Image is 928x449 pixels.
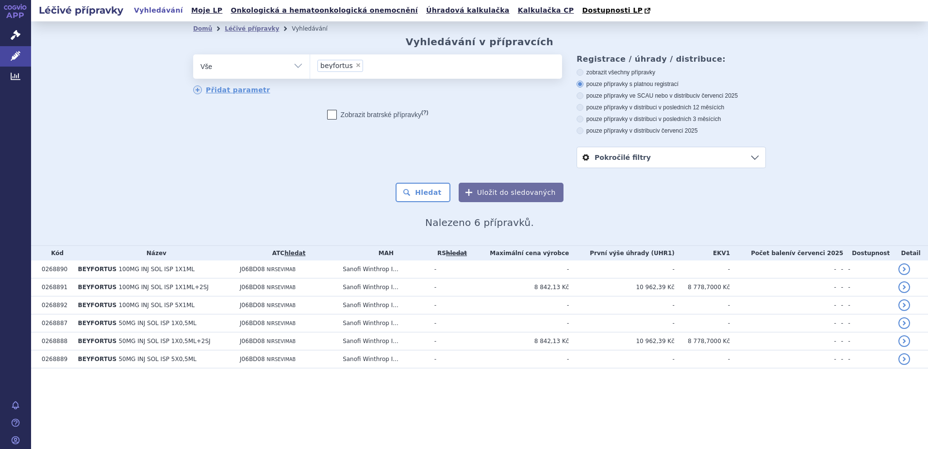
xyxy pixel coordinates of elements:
[582,6,643,14] span: Dostupnosti LP
[240,338,265,345] span: J06BD08
[37,278,73,296] td: 0268891
[569,296,674,314] td: -
[577,115,766,123] label: pouze přípravky v distribuci v posledních 3 měsících
[118,302,195,309] span: 100MG INJ SOL ISP 5X1ML
[569,314,674,332] td: -
[266,357,296,362] span: NIRSEVIMAB
[118,356,196,363] span: 50MG INJ SOL ISP 5X0,5ML
[430,350,470,368] td: -
[31,3,131,17] h2: Léčivé přípravky
[836,278,844,296] td: -
[430,296,470,314] td: -
[470,296,569,314] td: -
[78,284,117,291] span: BEYFORTUS
[37,260,73,278] td: 0268890
[430,332,470,350] td: -
[569,332,674,350] td: 10 962,39 Kč
[470,260,569,278] td: -
[470,314,569,332] td: -
[240,320,265,327] span: J06BD08
[240,302,265,309] span: J06BD08
[843,260,894,278] td: -
[73,246,235,260] th: Název
[836,296,844,314] td: -
[327,110,429,120] label: Zobrazit bratrské přípravky
[446,250,467,257] a: vyhledávání neobsahuje žádnou platnou referenční skupinu
[366,59,371,71] input: beyfortus
[843,278,894,296] td: -
[425,217,534,228] span: Nalezeno 6 přípravků.
[266,303,296,308] span: NIRSEVIMAB
[188,4,225,17] a: Moje LP
[730,278,836,296] td: -
[730,314,836,332] td: -
[78,302,117,309] span: BEYFORTUS
[843,246,894,260] th: Dostupnost
[898,335,910,347] a: detail
[569,278,674,296] td: 10 962,39 Kč
[470,350,569,368] td: -
[37,314,73,332] td: 0268887
[577,127,766,135] label: pouze přípravky v distribuci
[577,69,766,76] label: zobrazit všechny přípravky
[470,332,569,350] td: 8 842,13 Kč
[131,4,186,17] a: Vyhledávání
[579,4,655,17] a: Dostupnosti LP
[228,4,421,17] a: Onkologická a hematoonkologická onemocnění
[355,62,361,68] span: ×
[421,109,428,116] abbr: (?)
[898,299,910,311] a: detail
[235,246,338,260] th: ATC
[675,296,730,314] td: -
[118,338,210,345] span: 50MG INJ SOL ISP 1X0,5ML+2SJ
[569,260,674,278] td: -
[338,314,430,332] td: Sanofi Winthrop I...
[118,320,196,327] span: 50MG INJ SOL ISP 1X0,5ML
[193,86,270,94] a: Přidat parametr
[338,260,430,278] td: Sanofi Winthrop I...
[697,92,738,99] span: v červenci 2025
[470,246,569,260] th: Maximální cena výrobce
[792,250,843,257] span: v červenci 2025
[898,353,910,365] a: detail
[78,320,117,327] span: BEYFORTUS
[446,250,467,257] del: hledat
[836,314,844,332] td: -
[657,127,697,134] span: v červenci 2025
[730,350,836,368] td: -
[284,250,305,257] a: hledat
[730,246,843,260] th: Počet balení
[338,296,430,314] td: Sanofi Winthrop I...
[396,183,450,202] button: Hledat
[338,246,430,260] th: MAH
[423,4,513,17] a: Úhradová kalkulačka
[78,338,117,345] span: BEYFORTUS
[470,278,569,296] td: 8 842,13 Kč
[836,332,844,350] td: -
[266,267,296,272] span: NIRSEVIMAB
[240,284,265,291] span: J06BD08
[843,332,894,350] td: -
[266,285,296,290] span: NIRSEVIMAB
[675,350,730,368] td: -
[37,246,73,260] th: Kód
[730,296,836,314] td: -
[459,183,563,202] button: Uložit do sledovaných
[266,339,296,344] span: NIRSEVIMAB
[320,62,353,69] span: beyfortus
[338,278,430,296] td: Sanofi Winthrop I...
[675,246,730,260] th: EKV1
[675,332,730,350] td: 8 778,7000 Kč
[118,284,208,291] span: 100MG INJ SOL ISP 1X1ML+2SJ
[78,266,117,273] span: BEYFORTUS
[430,246,470,260] th: RS
[675,314,730,332] td: -
[577,92,766,100] label: pouze přípravky ve SCAU nebo v distribuci
[37,332,73,350] td: 0268888
[898,317,910,329] a: detail
[577,54,766,64] h3: Registrace / úhrady / distribuce:
[843,296,894,314] td: -
[193,25,212,32] a: Domů
[569,246,674,260] th: První výše úhrady (UHR1)
[898,281,910,293] a: detail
